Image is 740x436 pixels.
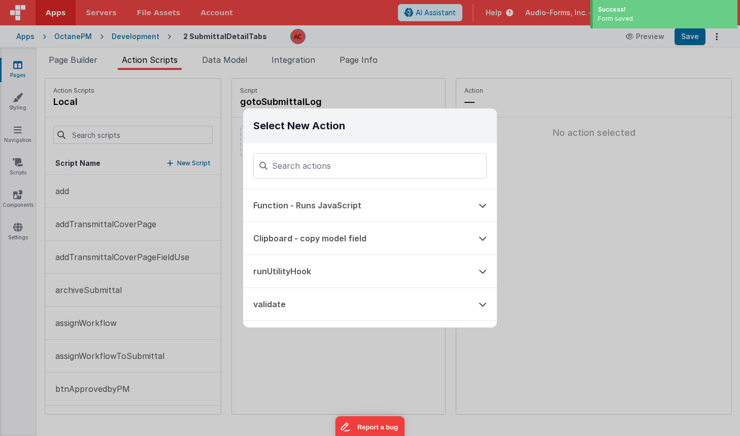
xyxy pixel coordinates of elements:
[243,321,468,353] button: cookie - set
[243,108,497,143] h3: Select New Action
[598,14,732,23] div: Form saved.
[598,5,732,14] div: Success!
[253,153,487,178] input: Search actions
[243,222,468,255] button: Clipboard - copy model field
[243,255,468,287] button: runUtilityHook
[243,189,468,222] button: Function - Runs JavaScript
[243,288,468,320] button: validate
